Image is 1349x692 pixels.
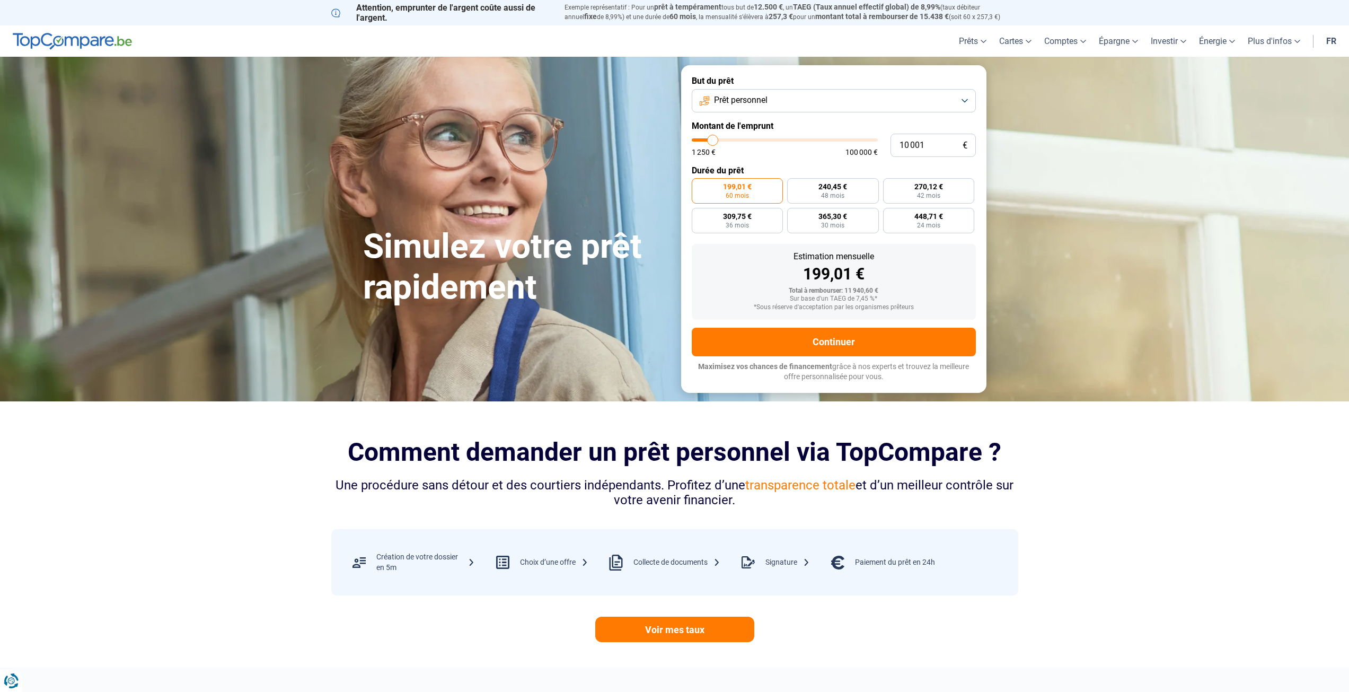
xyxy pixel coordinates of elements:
span: Prêt personnel [714,94,768,106]
span: 60 mois [669,12,696,21]
label: Montant de l'emprunt [692,121,976,131]
span: TAEG (Taux annuel effectif global) de 8,99% [793,3,940,11]
span: 199,01 € [723,183,752,190]
span: € [963,141,967,150]
label: Durée du prêt [692,165,976,176]
label: But du prêt [692,76,976,86]
a: Épargne [1092,25,1144,57]
a: Cartes [993,25,1038,57]
span: 257,3 € [769,12,793,21]
span: 100 000 € [845,148,878,156]
span: montant total à rembourser de 15.438 € [815,12,949,21]
span: 240,45 € [818,183,847,190]
p: grâce à nos experts et trouvez la meilleure offre personnalisée pour vous. [692,362,976,382]
span: 30 mois [821,222,844,229]
span: 309,75 € [723,213,752,220]
h1: Simulez votre prêt rapidement [363,226,668,308]
div: Collecte de documents [633,557,720,568]
div: Création de votre dossier en 5m [376,552,475,573]
a: Voir mes taux [595,617,754,642]
span: fixe [584,12,597,21]
a: Énergie [1193,25,1241,57]
a: Comptes [1038,25,1092,57]
h2: Comment demander un prêt personnel via TopCompare ? [331,437,1018,467]
span: 365,30 € [818,213,847,220]
span: Maximisez vos chances de financement [698,362,832,371]
span: 1 250 € [692,148,716,156]
span: 48 mois [821,192,844,199]
button: Continuer [692,328,976,356]
button: Prêt personnel [692,89,976,112]
div: Une procédure sans détour et des courtiers indépendants. Profitez d’une et d’un meilleur contrôle... [331,478,1018,509]
span: 12.500 € [754,3,783,11]
div: Choix d’une offre [520,557,588,568]
a: fr [1320,25,1343,57]
span: prêt à tempérament [654,3,721,11]
span: 36 mois [726,222,749,229]
span: 270,12 € [914,183,943,190]
span: 24 mois [917,222,940,229]
div: 199,01 € [700,266,967,282]
p: Exemple représentatif : Pour un tous but de , un (taux débiteur annuel de 8,99%) et une durée de ... [565,3,1018,22]
span: transparence totale [745,478,856,493]
a: Prêts [953,25,993,57]
div: *Sous réserve d'acceptation par les organismes prêteurs [700,304,967,311]
a: Plus d'infos [1241,25,1307,57]
span: 448,71 € [914,213,943,220]
div: Signature [765,557,810,568]
a: Investir [1144,25,1193,57]
div: Paiement du prêt en 24h [855,557,935,568]
span: 42 mois [917,192,940,199]
div: Total à rembourser: 11 940,60 € [700,287,967,295]
div: Sur base d'un TAEG de 7,45 %* [700,295,967,303]
span: 60 mois [726,192,749,199]
img: TopCompare [13,33,132,50]
p: Attention, emprunter de l'argent coûte aussi de l'argent. [331,3,552,23]
div: Estimation mensuelle [700,252,967,261]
